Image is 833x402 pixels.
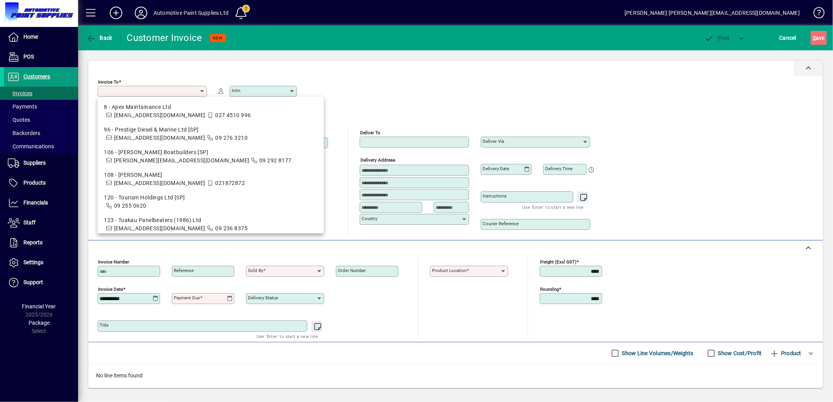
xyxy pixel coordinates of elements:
[8,90,32,96] span: Invoices
[215,135,248,141] span: 09 276 3210
[114,203,146,209] span: 09 255 0620
[4,140,78,153] a: Communications
[22,303,56,310] span: Financial Year
[104,148,318,157] div: 106 - [PERSON_NAME] Boatbuilders [SP]
[104,171,318,179] div: 108 - [PERSON_NAME]
[23,199,48,206] span: Financials
[4,213,78,233] a: Staff
[128,6,153,20] button: Profile
[98,190,324,213] mat-option: 120 - Tourism Holdings Ltd [SP]
[483,139,504,144] mat-label: Deliver via
[215,112,251,118] span: 027 4510 996
[8,130,40,136] span: Backorders
[215,180,245,186] span: 021872872
[104,126,318,134] div: 96 - Prestige Diesel & Marine Ltd [SP]
[432,268,467,273] mat-label: Product location
[84,31,114,45] button: Back
[624,7,800,19] div: [PERSON_NAME] [PERSON_NAME][EMAIL_ADDRESS][DOMAIN_NAME]
[811,31,827,45] button: Save
[779,32,797,44] span: Cancel
[23,219,36,226] span: Staff
[338,268,366,273] mat-label: Order number
[98,123,324,145] mat-option: 96 - Prestige Diesel & Marine Ltd [SP]
[4,100,78,113] a: Payments
[8,143,54,149] span: Communications
[483,221,519,226] mat-label: Courier Reference
[360,130,380,135] mat-label: Deliver To
[114,180,205,186] span: [EMAIL_ADDRESS][DOMAIN_NAME]
[98,286,123,292] mat-label: Invoice date
[78,31,121,45] app-page-header-button: Back
[23,239,43,245] span: Reports
[248,268,263,273] mat-label: Sold by
[98,100,324,123] mat-option: 8 - Apex Maintainance Ltd
[4,253,78,272] a: Settings
[540,286,559,292] mat-label: Rounding
[104,216,318,224] div: 123 - Tuakau Panelbeaters (1986) Ltd
[778,31,799,45] button: Cancel
[104,103,318,111] div: 8 - Apex Maintainance Ltd
[540,259,576,265] mat-label: Freight (excl GST)
[23,53,34,60] span: POS
[100,322,109,328] mat-label: Title
[8,117,30,123] span: Quotes
[483,193,507,199] mat-label: Instructions
[523,203,584,212] mat-hint: Use 'Enter' to start a new line
[4,126,78,140] a: Backorders
[717,349,762,357] label: Show Cost/Profit
[8,103,37,110] span: Payments
[4,87,78,100] a: Invoices
[4,233,78,253] a: Reports
[104,194,318,202] div: 120 - Tourism Holdings Ltd [SP]
[4,47,78,67] a: POS
[114,225,205,231] span: [EMAIL_ADDRESS][DOMAIN_NAME]
[766,346,805,360] button: Product
[29,320,50,326] span: Package
[545,166,573,171] mat-label: Delivery time
[153,7,228,19] div: Automotive Paint Supplies Ltd
[813,35,816,41] span: S
[103,6,128,20] button: Add
[174,268,194,273] mat-label: Reference
[23,34,38,40] span: Home
[174,295,200,301] mat-label: Payment due
[98,259,129,265] mat-label: Invoice number
[4,153,78,173] a: Suppliers
[98,145,324,168] mat-option: 106 - Scott Lane Boatbuilders [SP]
[4,113,78,126] a: Quotes
[259,157,292,164] span: 09 292 8177
[4,193,78,213] a: Financials
[248,295,278,301] mat-label: Delivery status
[813,32,825,44] span: ave
[808,2,823,27] a: Knowledge Base
[114,112,205,118] span: [EMAIL_ADDRESS][DOMAIN_NAME]
[114,157,250,164] span: [PERSON_NAME][EMAIL_ADDRESS][DOMAIN_NAME]
[86,35,112,41] span: Back
[98,168,324,190] mat-option: 108 - Shane Graham
[213,36,223,41] span: NEW
[621,349,694,357] label: Show Line Volumes/Weights
[718,35,722,41] span: P
[257,332,318,341] mat-hint: Use 'Enter' to start a new line
[88,364,823,388] div: No line items found
[705,35,730,41] span: ost
[215,225,248,231] span: 09 236 8375
[232,88,240,93] mat-label: Attn
[98,79,119,85] mat-label: Invoice To
[23,259,43,265] span: Settings
[23,160,46,166] span: Suppliers
[770,347,801,359] span: Product
[23,73,50,80] span: Customers
[127,32,202,44] div: Customer Invoice
[483,166,509,171] mat-label: Delivery date
[4,27,78,47] a: Home
[114,135,205,141] span: [EMAIL_ADDRESS][DOMAIN_NAME]
[98,213,324,236] mat-option: 123 - Tuakau Panelbeaters (1986) Ltd
[23,180,46,186] span: Products
[23,279,43,285] span: Support
[701,31,734,45] button: Post
[4,173,78,193] a: Products
[4,273,78,292] a: Support
[362,216,377,221] mat-label: Country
